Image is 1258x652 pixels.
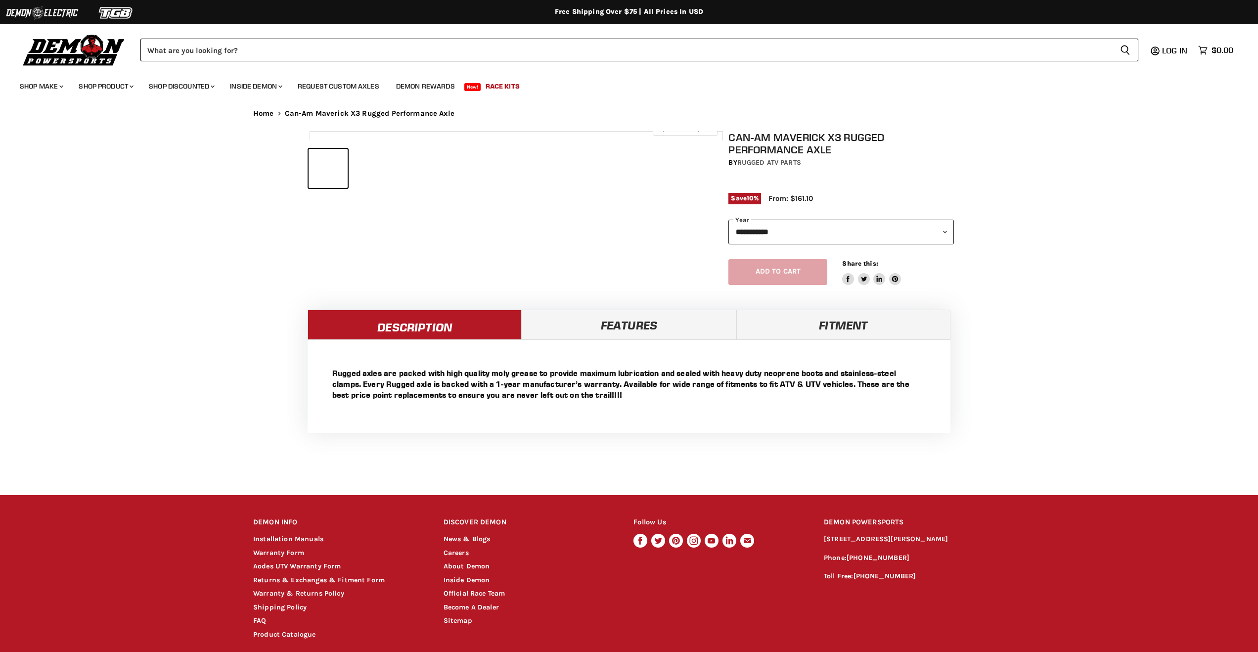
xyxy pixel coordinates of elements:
[824,511,1005,534] h2: DEMON POWERSPORTS
[728,220,954,244] select: year
[233,7,1025,16] div: Free Shipping Over $75 | All Prices In USD
[140,39,1138,61] form: Product
[728,131,954,156] h1: Can-Am Maverick X3 Rugged Performance Axle
[478,76,527,96] a: Race Kits
[824,553,1005,564] p: Phone:
[824,534,1005,545] p: [STREET_ADDRESS][PERSON_NAME]
[285,109,454,118] span: Can-Am Maverick X3 Rugged Performance Axle
[842,260,878,267] span: Share this:
[223,76,288,96] a: Inside Demon
[309,149,348,188] button: IMAGE thumbnail
[253,535,323,543] a: Installation Manuals
[1112,39,1138,61] button: Search
[1162,46,1187,55] span: Log in
[747,194,754,202] span: 10
[444,603,499,611] a: Become A Dealer
[253,109,274,118] a: Home
[253,589,344,598] a: Warranty & Returns Policy
[444,562,490,570] a: About Demon
[522,310,736,339] a: Features
[5,3,79,22] img: Demon Electric Logo 2
[1212,46,1233,55] span: $0.00
[768,194,813,203] span: From: $161.10
[854,572,916,580] a: [PHONE_NUMBER]
[71,76,139,96] a: Shop Product
[389,76,462,96] a: Demon Rewards
[253,511,425,534] h2: DEMON INFO
[728,157,954,168] div: by
[444,549,469,557] a: Careers
[464,83,481,91] span: New!
[444,589,505,598] a: Official Race Team
[253,549,304,557] a: Warranty Form
[290,76,387,96] a: Request Custom Axles
[824,571,1005,582] p: Toll Free:
[20,32,128,67] img: Demon Powersports
[79,3,153,22] img: TGB Logo 2
[633,511,805,534] h2: Follow Us
[253,603,307,611] a: Shipping Policy
[253,562,341,570] a: Aodes UTV Warranty Form
[253,576,385,584] a: Returns & Exchanges & Fitment Form
[1158,46,1193,55] a: Log in
[658,125,713,132] span: Click to expand
[728,193,761,204] span: Save %
[253,630,316,639] a: Product Catalogue
[253,616,266,625] a: FAQ
[444,535,491,543] a: News & Blogs
[737,158,801,167] a: Rugged ATV Parts
[1193,43,1238,57] a: $0.00
[233,109,1025,118] nav: Breadcrumbs
[12,76,69,96] a: Shop Make
[140,39,1112,61] input: Search
[847,554,909,562] a: [PHONE_NUMBER]
[12,72,1231,96] ul: Main menu
[141,76,221,96] a: Shop Discounted
[444,576,490,584] a: Inside Demon
[444,511,615,534] h2: DISCOVER DEMON
[444,616,472,625] a: Sitemap
[736,310,950,339] a: Fitment
[308,310,522,339] a: Description
[842,259,901,285] aside: Share this:
[332,368,926,400] p: Rugged axles are packed with high quality moly grease to provide maximum lubrication and sealed w...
